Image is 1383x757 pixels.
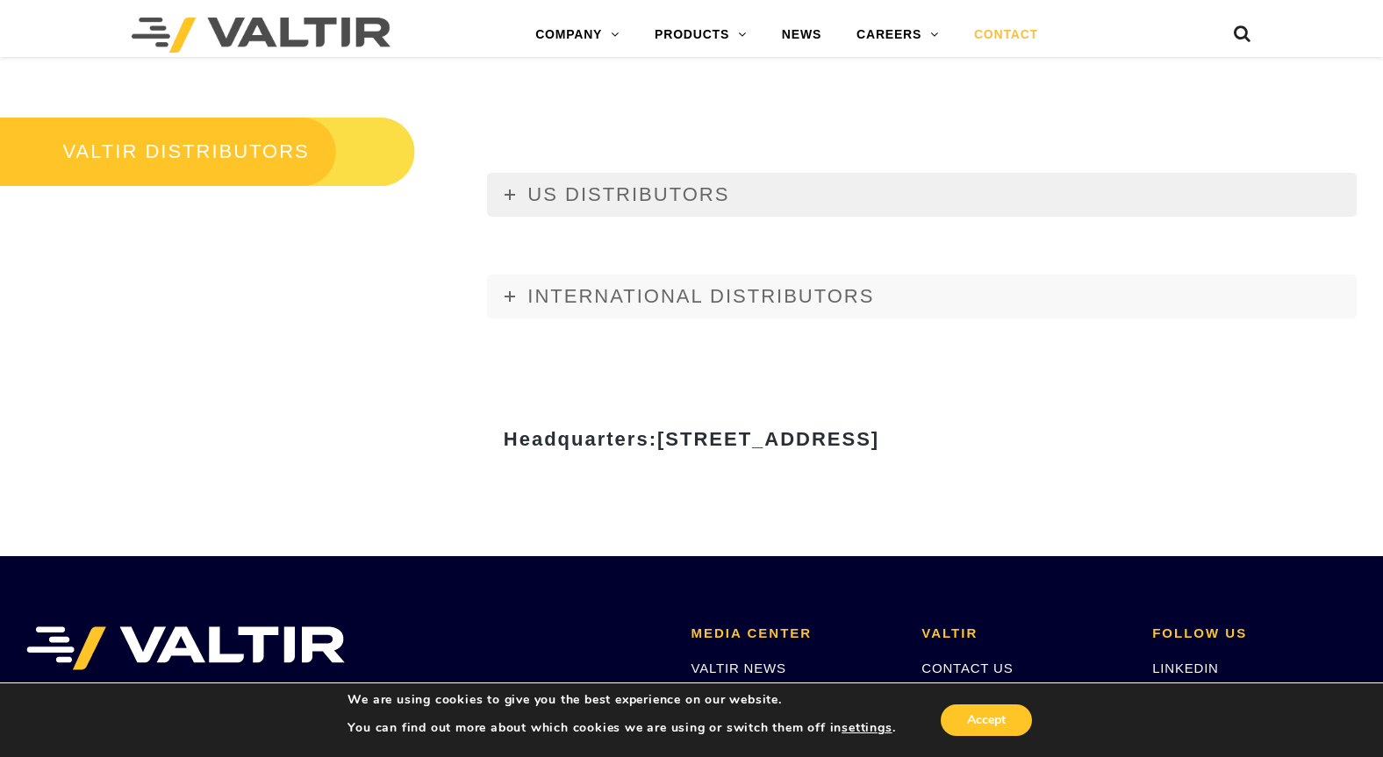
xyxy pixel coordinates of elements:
[348,692,895,708] p: We are using cookies to give you the best experience on our website.
[921,626,1126,641] h2: VALTIR
[1152,626,1357,641] h2: FOLLOW US
[487,173,1357,217] a: US DISTRIBUTORS
[26,626,345,670] img: VALTIR
[348,720,895,736] p: You can find out more about which cookies we are using or switch them off in .
[764,18,839,53] a: NEWS
[132,18,391,53] img: Valtir
[842,720,892,736] button: settings
[487,275,1357,318] a: INTERNATIONAL DISTRIBUTORS
[1152,661,1219,675] a: LINKEDIN
[518,18,637,53] a: COMPANY
[657,428,879,450] span: [STREET_ADDRESS]
[527,183,729,205] span: US DISTRIBUTORS
[691,626,896,641] h2: MEDIA CENTER
[921,661,1013,675] a: CONTACT US
[691,661,786,675] a: VALTIR NEWS
[941,704,1032,736] button: Accept
[637,18,764,53] a: PRODUCTS
[527,285,874,307] span: INTERNATIONAL DISTRIBUTORS
[957,18,1056,53] a: CONTACT
[839,18,957,53] a: CAREERS
[504,428,879,450] strong: Headquarters:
